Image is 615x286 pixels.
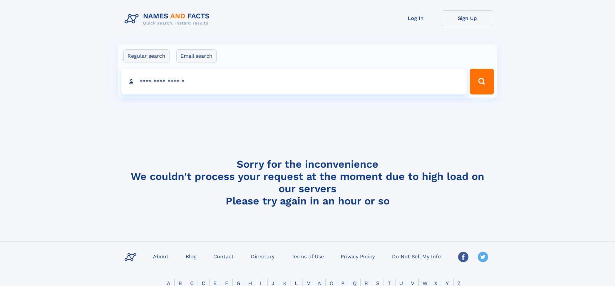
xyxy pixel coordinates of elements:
a: About [150,251,171,261]
label: Email search [176,49,217,63]
a: Do Not Sell My Info [389,251,444,261]
a: Sign Up [442,10,493,26]
img: Facebook [458,252,468,262]
label: Regular search [123,49,169,63]
a: Blog [183,251,199,261]
a: Contact [211,251,236,261]
a: Privacy Policy [338,251,377,261]
h4: Sorry for the inconvenience We couldn't process your request at the moment due to high load on ou... [122,158,493,207]
a: Directory [248,251,277,261]
input: search input [121,69,467,94]
a: Log In [390,10,442,26]
img: Twitter [478,252,488,262]
img: Logo Names and Facts [122,10,215,28]
a: Terms of Use [289,251,326,261]
button: Search Button [470,69,494,94]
